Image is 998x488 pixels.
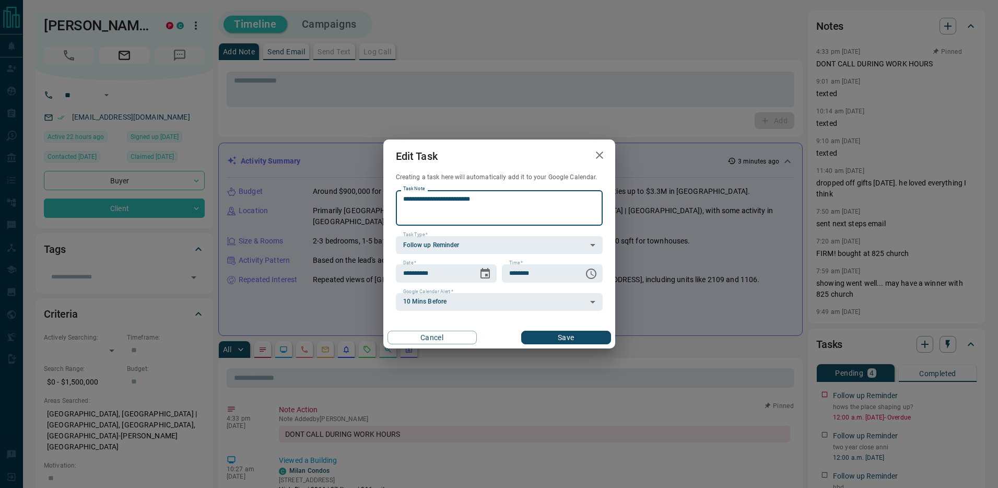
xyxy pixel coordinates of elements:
p: Creating a task here will automatically add it to your Google Calendar. [396,173,603,182]
button: Cancel [388,331,477,344]
button: Choose time, selected time is 12:00 AM [581,263,602,284]
div: Follow up Reminder [396,236,603,254]
h2: Edit Task [383,140,450,173]
label: Google Calendar Alert [403,288,453,295]
label: Date [403,260,416,266]
div: 10 Mins Before [396,293,603,311]
label: Task Type [403,231,428,238]
button: Save [521,331,610,344]
label: Time [509,260,523,266]
button: Choose date, selected date is Sep 16, 2025 [475,263,496,284]
label: Task Note [403,185,425,192]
